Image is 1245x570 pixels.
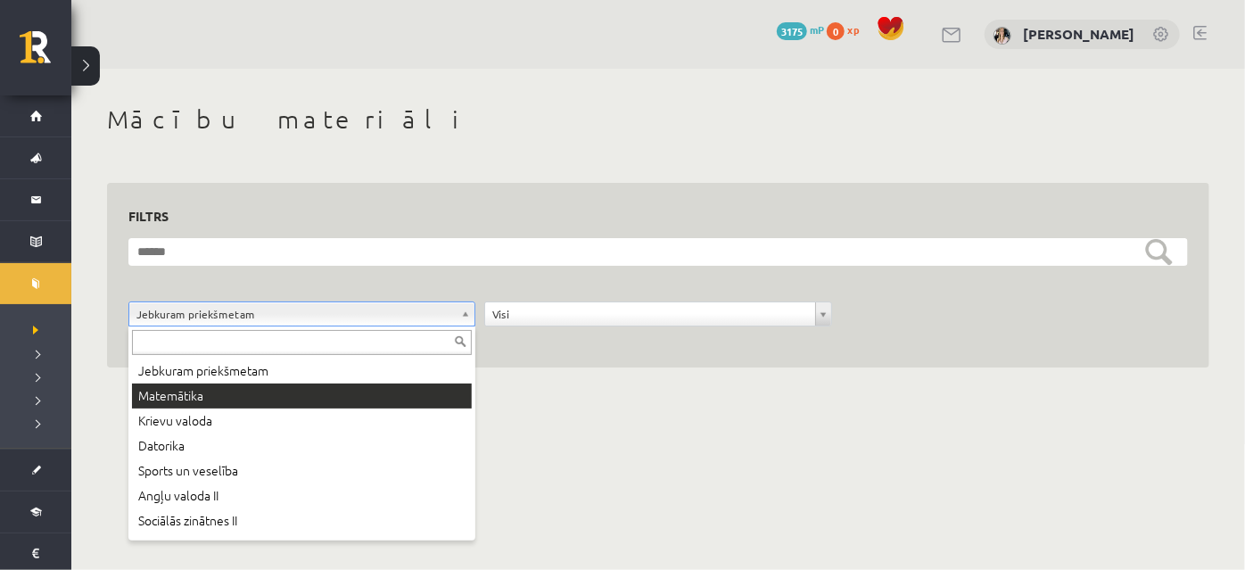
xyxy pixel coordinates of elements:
div: Krievu valoda [132,409,472,434]
div: Jebkuram priekšmetam [132,359,472,384]
div: Sociālās zinātnes II [132,508,472,533]
div: Angļu valoda II [132,483,472,508]
div: Sports un veselība [132,458,472,483]
div: Uzņēmējdarbības pamati (Specializētais kurss) [132,533,472,558]
div: Datorika [132,434,472,458]
div: Matemātika [132,384,472,409]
